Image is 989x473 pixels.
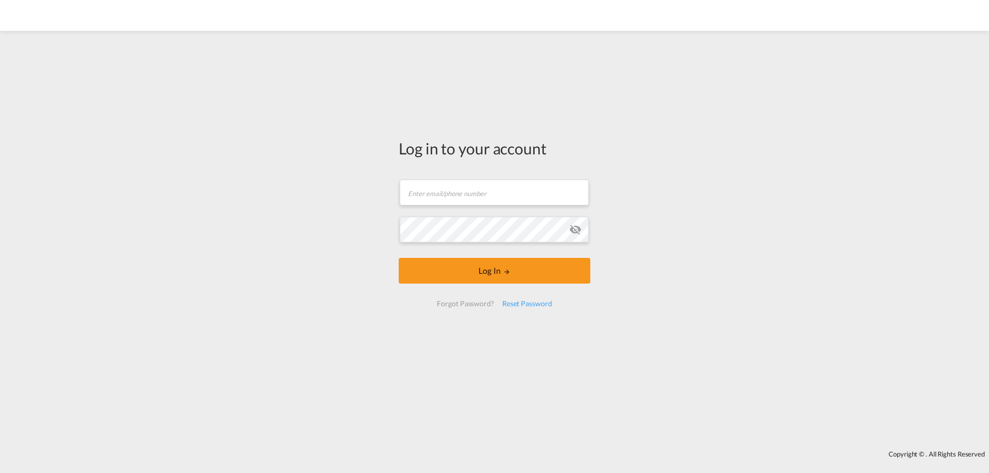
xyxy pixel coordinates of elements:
div: Log in to your account [399,137,590,159]
md-icon: icon-eye-off [569,223,582,236]
div: Reset Password [498,294,556,313]
button: LOGIN [399,258,590,284]
div: Forgot Password? [433,294,498,313]
input: Enter email/phone number [400,180,589,205]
